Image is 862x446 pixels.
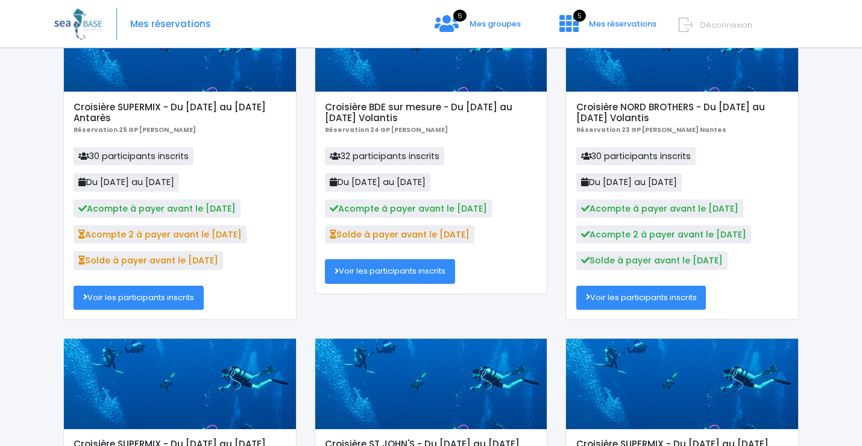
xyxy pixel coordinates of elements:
span: Acompte 2 à payer avant le [DATE] [576,225,751,243]
b: Réservation 25 GP [PERSON_NAME] [74,125,196,134]
span: Du [DATE] au [DATE] [325,173,430,191]
span: Solde à payer avant le [DATE] [325,225,474,243]
span: Solde à payer avant le [DATE] [74,251,223,269]
span: 6 [453,10,467,22]
a: Voir les participants inscrits [325,259,455,283]
a: Voir les participants inscrits [576,286,706,310]
span: Acompte 2 à payer avant le [DATE] [74,225,247,243]
b: Réservation 23 GP [PERSON_NAME] Nantes [576,125,726,134]
a: 6 Mes groupes [425,22,530,34]
h5: Croisière BDE sur mesure - Du [DATE] au [DATE] Volantis [325,102,537,124]
span: Mes réservations [589,18,656,30]
span: 30 participants inscrits [74,147,193,165]
span: 32 participants inscrits [325,147,444,165]
span: Acompte à payer avant le [DATE] [576,199,743,218]
h5: Croisière SUPERMIX - Du [DATE] au [DATE] Antarès [74,102,286,124]
span: Mes groupes [470,18,521,30]
span: Du [DATE] au [DATE] [74,173,179,191]
span: Acompte à payer avant le [DATE] [74,199,241,218]
b: Réservation 24 GP [PERSON_NAME] [325,125,448,134]
a: Voir les participants inscrits [74,286,204,310]
span: Solde à payer avant le [DATE] [576,251,728,269]
span: Du [DATE] au [DATE] [576,173,682,191]
span: 5 [573,10,586,22]
span: Déconnexion [700,19,752,31]
h5: Croisière NORD BROTHERS - Du [DATE] au [DATE] Volantis [576,102,788,124]
a: 5 Mes réservations [550,22,664,34]
span: Acompte à payer avant le [DATE] [325,199,492,218]
span: 30 participants inscrits [576,147,696,165]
